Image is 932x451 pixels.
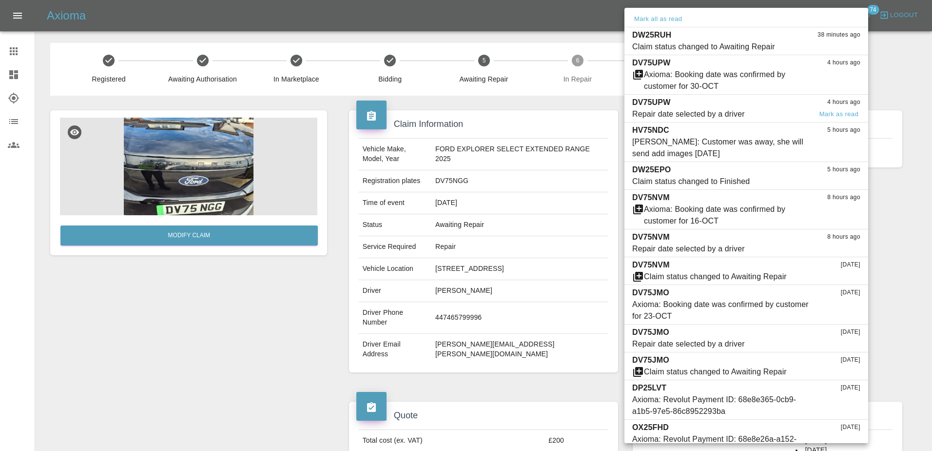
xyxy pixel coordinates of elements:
[632,382,666,394] p: DP25LVT
[644,69,812,92] div: Axioma: Booking date was confirmed by customer for 30-OCT
[841,383,860,393] span: [DATE]
[632,176,750,187] div: Claim status changed to Finished
[632,136,812,160] div: [PERSON_NAME]: Customer was away, she will send add images [DATE]
[632,354,669,366] p: DV75JMO
[841,355,860,365] span: [DATE]
[827,165,860,175] span: 5 hours ago
[632,57,670,69] p: DV75UPW
[841,288,860,298] span: [DATE]
[632,338,745,350] div: Repair date selected by a driver
[632,192,670,204] p: DV75NVM
[644,271,787,283] div: Claim status changed to Awaiting Repair
[632,231,670,243] p: DV75NVM
[632,124,669,136] p: HV75NDC
[632,97,670,108] p: DV75UPW
[827,58,860,68] span: 4 hours ago
[632,299,812,322] div: Axioma: Booking date was confirmed by customer for 23-OCT
[632,422,669,433] p: OX25FHD
[632,287,669,299] p: DV75JMO
[632,243,745,255] div: Repair date selected by a driver
[827,98,860,107] span: 4 hours ago
[644,366,787,378] div: Claim status changed to Awaiting Repair
[817,30,860,40] span: 38 minutes ago
[817,109,860,120] button: Mark as read
[841,260,860,270] span: [DATE]
[644,204,812,227] div: Axioma: Booking date was confirmed by customer for 16-OCT
[632,259,670,271] p: DV75NVM
[632,29,671,41] p: DW25RUH
[632,41,775,53] div: Claim status changed to Awaiting Repair
[841,423,860,432] span: [DATE]
[632,164,671,176] p: DW25EPO
[632,14,684,25] button: Mark all as read
[632,327,669,338] p: DV75JMO
[827,193,860,203] span: 8 hours ago
[841,328,860,337] span: [DATE]
[632,108,745,120] div: Repair date selected by a driver
[827,125,860,135] span: 5 hours ago
[827,232,860,242] span: 8 hours ago
[632,394,812,417] div: Axioma: Revolut Payment ID: 68e8e365-0cb9-a1b5-97e5-86c8952293ba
